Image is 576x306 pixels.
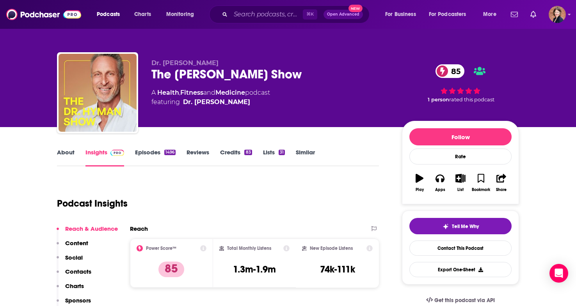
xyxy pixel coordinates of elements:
a: Lists31 [263,149,285,166]
span: Open Advanced [327,12,359,16]
button: open menu [91,8,130,21]
span: For Podcasters [429,9,466,20]
a: Episodes1496 [135,149,176,166]
img: tell me why sparkle [443,223,449,230]
span: More [483,9,496,20]
button: open menu [161,8,204,21]
span: Dr. [PERSON_NAME] [151,59,219,67]
span: Charts [134,9,151,20]
p: Contacts [65,268,91,275]
button: Charts [57,282,84,297]
div: Share [496,187,507,192]
button: tell me why sparkleTell Me Why [409,218,512,234]
button: Apps [430,169,450,197]
a: Health [157,89,179,96]
button: Contacts [57,268,91,282]
span: featuring [151,97,270,107]
span: For Business [385,9,416,20]
div: 1496 [164,150,176,155]
h1: Podcast Insights [57,198,128,209]
a: Medicine [215,89,245,96]
h2: Total Monthly Listens [227,246,271,251]
button: Play [409,169,430,197]
div: A podcast [151,88,270,107]
a: Show notifications dropdown [508,8,521,21]
p: Social [65,254,83,261]
div: 85 1 personrated this podcast [402,59,519,108]
a: About [57,149,75,166]
button: open menu [424,8,478,21]
a: InsightsPodchaser Pro [85,149,124,166]
p: 85 [158,262,184,277]
div: Play [416,187,424,192]
span: Podcasts [97,9,120,20]
a: Show notifications dropdown [527,8,539,21]
h2: Reach [130,225,148,232]
img: User Profile [549,6,566,23]
div: Bookmark [472,187,490,192]
div: Rate [409,149,512,164]
span: Get this podcast via API [434,297,495,304]
button: Open AdvancedNew [324,10,363,19]
span: ⌘ K [303,9,317,19]
img: The Dr. Hyman Show [59,54,137,132]
span: Monitoring [166,9,194,20]
button: Content [57,239,88,254]
button: Bookmark [471,169,491,197]
button: Reach & Audience [57,225,118,239]
div: 31 [279,150,285,155]
div: 83 [244,150,252,155]
span: , [179,89,180,96]
a: Fitness [180,89,203,96]
h3: 1.3m-1.9m [233,264,276,275]
a: 85 [436,64,464,78]
button: Export One-Sheet [409,262,512,277]
h2: Power Score™ [146,246,176,251]
button: open menu [380,8,426,21]
span: rated this podcast [449,97,494,103]
div: Search podcasts, credits, & more... [217,5,377,23]
button: Social [57,254,83,268]
div: Apps [435,187,445,192]
div: List [457,187,464,192]
span: 85 [443,64,464,78]
button: Share [491,169,512,197]
input: Search podcasts, credits, & more... [231,8,303,21]
button: List [450,169,471,197]
p: Reach & Audience [65,225,118,232]
a: Dr. Mark Hyman [183,97,250,107]
p: Sponsors [65,297,91,304]
span: and [203,89,215,96]
h2: New Episode Listens [310,246,353,251]
a: Reviews [187,149,209,166]
p: Charts [65,282,84,290]
h3: 74k-111k [320,264,355,275]
a: Contact This Podcast [409,241,512,256]
button: Show profile menu [549,6,566,23]
img: Podchaser Pro [110,150,124,156]
p: Content [65,239,88,247]
img: Podchaser - Follow, Share and Rate Podcasts [6,7,81,22]
span: Tell Me Why [452,223,479,230]
a: Charts [129,8,156,21]
span: Logged in as alafair66639 [549,6,566,23]
a: Credits83 [220,149,252,166]
a: Similar [296,149,315,166]
span: New [348,5,363,12]
button: open menu [478,8,506,21]
span: 1 person [428,97,449,103]
button: Follow [409,128,512,145]
div: Open Intercom Messenger [549,264,568,283]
